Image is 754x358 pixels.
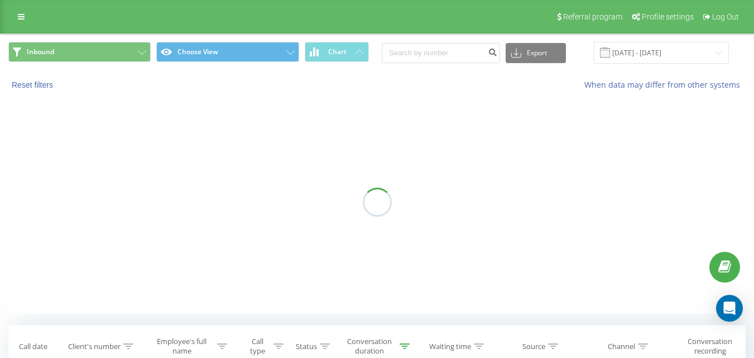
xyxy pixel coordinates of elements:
[27,47,54,56] span: Inbound
[608,342,635,351] div: Channel
[522,342,545,351] div: Source
[382,43,500,63] input: Search by number
[19,342,47,351] div: Call date
[342,337,397,356] div: Conversation duration
[8,42,151,62] button: Inbound
[149,337,214,356] div: Employee's full name
[328,48,347,56] span: Chart
[678,337,742,356] div: Conversation recording
[563,12,622,21] span: Referral program
[584,79,746,90] a: When data may differ from other systems
[712,12,739,21] span: Log Out
[429,342,471,351] div: Waiting time
[305,42,369,62] button: Chart
[642,12,694,21] span: Profile settings
[8,80,59,90] button: Reset filters
[506,43,566,63] button: Export
[245,337,271,356] div: Call type
[296,342,317,351] div: Status
[716,295,743,322] div: Open Intercom Messenger
[68,342,121,351] div: Client's number
[156,42,299,62] button: Choose View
